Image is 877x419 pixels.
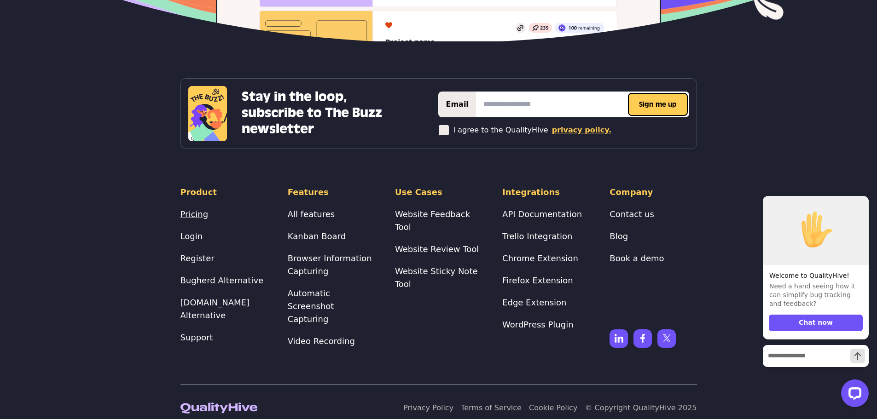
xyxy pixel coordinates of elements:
[633,329,652,348] img: Facebook
[288,288,334,324] a: Automatic Screenshot Capturing
[288,186,375,199] h4: Features
[610,253,664,263] a: Book a demo
[288,231,346,241] a: Kanban Board
[755,179,872,414] iframe: LiveChat chat widget
[476,92,689,117] input: email
[180,333,213,342] a: Support
[395,244,479,254] a: Website Review Tool
[502,253,578,263] a: Chrome Extension
[395,186,482,199] h4: Use Cases
[395,266,478,289] a: Website Sticky Note Tool
[180,402,257,414] img: QualityHive
[585,402,697,413] p: © Copyright QualityHive 2025
[610,231,628,241] a: Blog
[180,186,267,199] h4: Product
[395,209,470,232] a: Website Feedback Tool
[552,125,611,136] a: privacy policy.
[180,298,250,320] a: [DOMAIN_NAME] Alternative
[610,209,654,219] a: Contact us
[502,209,582,219] a: API Documentation
[288,336,355,346] a: Video Recording
[529,403,577,412] a: Cookie Policy
[610,329,628,348] img: Linkedin
[180,209,209,219] a: Pricing
[180,231,203,241] a: Login
[502,231,572,241] a: Trello Integration
[502,186,589,199] h4: Integrations
[461,403,522,412] a: Terms of Service
[288,209,335,219] a: All features
[657,329,676,348] img: X
[188,86,227,141] img: The Buzz Newsletter
[453,125,548,136] p: I agree to the QualityHive
[502,320,573,329] a: WordPress Plugin
[502,298,566,307] a: Edge Extension
[438,92,476,117] label: Email
[180,276,264,285] a: Bugherd Alternative
[288,253,372,276] a: Browser Information Capturing
[242,89,397,137] h3: Stay in the loop, subscribe to The Buzz newsletter
[502,276,573,285] a: Firefox Extension
[180,253,215,263] a: Register
[628,93,688,116] button: Sign me up
[610,186,697,199] h4: Company
[403,403,453,412] a: Privacy Policy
